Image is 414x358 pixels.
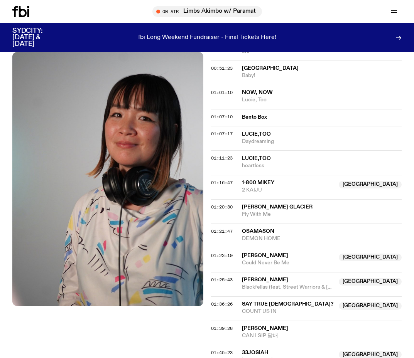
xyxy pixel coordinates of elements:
[211,155,233,161] span: 01:11:23
[339,254,402,261] span: [GEOGRAPHIC_DATA]
[242,332,402,340] span: CAN I SIP 담배
[242,235,402,242] span: DEMON HOME
[211,132,233,136] button: 01:07:17
[211,66,233,71] button: 00:51:23
[211,277,233,283] span: 01:25:43
[211,326,233,331] button: 01:39:28
[12,52,203,306] img: Kana Frazer is smiling at the camera with her head tilted slightly to her left. She wears big bla...
[211,204,233,210] span: 01:20:30
[242,350,268,355] span: 33josiah
[339,278,402,286] span: [GEOGRAPHIC_DATA]
[242,66,299,71] span: [GEOGRAPHIC_DATA]
[242,96,402,104] span: Lucie, Too
[242,277,288,282] span: [PERSON_NAME]
[242,326,288,331] span: [PERSON_NAME]
[211,131,233,137] span: 01:07:17
[211,351,233,355] button: 01:45:23
[211,229,233,234] button: 01:21:47
[242,229,274,234] span: OsamaSon
[211,91,233,95] button: 01:01:10
[242,180,274,185] span: 1-800 Mikey
[211,350,233,356] span: 01:45:23
[211,65,233,71] span: 00:51:23
[211,180,233,186] span: 01:16:47
[242,131,271,137] span: Lucie,Too
[211,115,233,119] button: 01:07:10
[211,89,233,96] span: 01:01:10
[211,301,233,307] span: 01:36:26
[242,72,402,79] span: Baby!
[242,187,335,194] span: 2 KAIJU
[242,204,313,210] span: [PERSON_NAME] Glacier
[242,308,335,315] span: COUNT US IN
[138,34,276,41] p: fbi Long Weekend Fundraiser - Final Tickets Here!
[242,138,402,145] span: Daydreaming
[211,156,233,160] button: 01:11:23
[211,302,233,306] button: 01:36:26
[339,302,402,310] span: [GEOGRAPHIC_DATA]
[211,325,233,331] span: 01:39:28
[211,114,233,120] span: 01:07:10
[12,28,62,47] h3: SYDCITY: [DATE] & [DATE]
[242,156,271,161] span: Lucie,Too
[339,181,402,188] span: [GEOGRAPHIC_DATA]
[152,6,262,17] button: On AirLimbs Akimbo w/ Paramat
[211,252,233,259] span: 01:23:19
[242,253,288,258] span: [PERSON_NAME]
[242,90,273,95] span: Now, Now
[211,205,233,209] button: 01:20:30
[242,284,335,291] span: Blackfellas (feat. Street Warriors & [PERSON_NAME])
[211,228,233,234] span: 01:21:47
[242,259,335,267] span: Could Never Be Me
[242,162,402,170] span: heartless
[211,254,233,258] button: 01:23:19
[242,114,397,121] span: Bento Box
[211,278,233,282] button: 01:25:43
[211,181,233,185] button: 01:16:47
[242,301,333,307] span: Say True [DEMOGRAPHIC_DATA]?
[242,211,402,218] span: Fly With Me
